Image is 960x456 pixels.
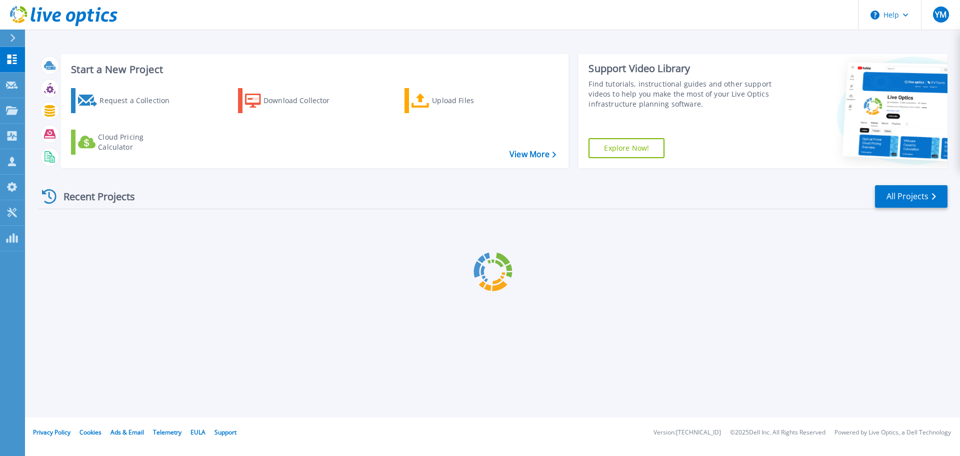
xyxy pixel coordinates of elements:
a: View More [509,150,556,159]
a: All Projects [875,185,947,208]
h3: Start a New Project [71,64,556,75]
a: Download Collector [238,88,349,113]
li: © 2025 Dell Inc. All Rights Reserved [730,429,825,436]
a: Explore Now! [588,138,664,158]
a: Cookies [79,428,101,436]
a: Cloud Pricing Calculator [71,130,182,155]
div: Find tutorials, instructional guides and other support videos to help you make the most of your L... [588,79,776,109]
div: Support Video Library [588,62,776,75]
a: Upload Files [404,88,516,113]
div: Recent Projects [38,184,148,209]
a: Telemetry [153,428,181,436]
a: Support [214,428,236,436]
a: Request a Collection [71,88,182,113]
li: Powered by Live Optics, a Dell Technology [834,429,951,436]
div: Upload Files [432,91,512,111]
li: Version: [TECHNICAL_ID] [653,429,721,436]
span: YM [935,11,946,19]
div: Cloud Pricing Calculator [98,132,178,152]
a: Privacy Policy [33,428,70,436]
div: Request a Collection [99,91,179,111]
a: EULA [190,428,205,436]
div: Download Collector [263,91,343,111]
a: Ads & Email [110,428,144,436]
